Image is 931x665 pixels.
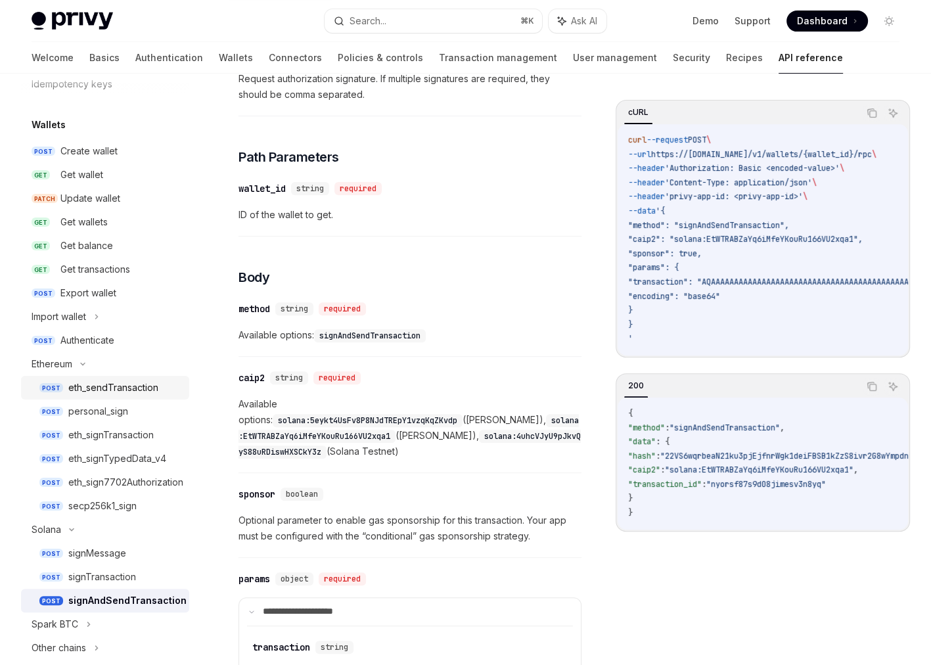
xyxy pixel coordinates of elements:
[628,423,665,433] span: "method"
[60,285,116,301] div: Export wallet
[628,163,665,173] span: --header
[238,182,286,195] div: wallet_id
[32,117,66,133] h5: Wallets
[628,135,647,145] span: curl
[439,42,557,74] a: Transaction management
[68,427,154,443] div: eth_signTransaction
[660,465,665,475] span: :
[665,423,670,433] span: :
[21,187,189,210] a: PATCHUpdate wallet
[688,135,706,145] span: POST
[60,262,130,277] div: Get transactions
[21,139,189,163] a: POSTCreate wallet
[21,494,189,518] a: POSTsecp256k1_sign
[21,447,189,470] a: POSTeth_signTypedData_v4
[665,191,803,202] span: 'privy-app-id: <privy-app-id>'
[21,234,189,258] a: GETGet balance
[32,336,55,346] span: POST
[238,302,270,315] div: method
[878,11,899,32] button: Toggle dark mode
[628,493,633,503] span: }
[68,451,166,467] div: eth_signTypedData_v4
[32,309,86,325] div: Import wallet
[656,206,665,216] span: '{
[32,218,50,227] span: GET
[647,135,688,145] span: --request
[628,149,651,160] span: --url
[21,470,189,494] a: POSTeth_sign7702Authorization
[135,42,203,74] a: Authentication
[68,403,128,419] div: personal_sign
[779,42,843,74] a: API reference
[32,522,61,538] div: Solana
[39,430,63,440] span: POST
[350,13,386,29] div: Search...
[238,371,265,384] div: caip2
[628,465,660,475] span: "caip2"
[656,451,660,461] span: :
[571,14,597,28] span: Ask AI
[665,177,812,188] span: 'Content-Type: application/json'
[520,16,534,26] span: ⌘ K
[313,371,361,384] div: required
[853,465,858,475] span: ,
[32,147,55,156] span: POST
[884,378,901,395] button: Ask AI
[863,104,880,122] button: Copy the contents from the code block
[286,489,318,499] span: boolean
[665,465,853,475] span: "solana:EtWTRABZaYq6iMfeYKouRu166VU2xqa1"
[628,234,863,244] span: "caip2": "solana:EtWTRABZaYq6iMfeYKouRu166VU2xqa1",
[628,206,656,216] span: --data
[273,414,463,427] code: solana:5eykt4UsFv8P8NJdTREpY1vzqKqZKvdp
[628,291,720,302] span: "encoding": "base64"
[32,170,50,180] span: GET
[60,214,108,230] div: Get wallets
[840,163,844,173] span: \
[656,436,670,447] span: : {
[628,262,679,273] span: "params": {
[628,436,656,447] span: "data"
[726,42,763,74] a: Recipes
[32,640,86,656] div: Other chains
[670,423,780,433] span: "signAndSendTransaction"
[68,569,136,585] div: signTransaction
[21,329,189,352] a: POSTAuthenticate
[319,572,366,585] div: required
[693,14,719,28] a: Demo
[39,478,63,488] span: POST
[68,498,137,514] div: secp256k1_sign
[238,207,581,223] span: ID of the wallet to get.
[281,574,308,584] span: object
[628,319,633,330] span: }
[628,507,633,518] span: }
[275,373,303,383] span: string
[735,14,771,28] a: Support
[338,42,423,74] a: Policies & controls
[21,589,189,612] a: POSTsignAndSendTransaction
[665,163,840,173] span: 'Authorization: Basic <encoded-value>'
[628,220,789,231] span: "method": "signAndSendTransaction",
[32,265,50,275] span: GET
[238,572,270,585] div: params
[628,191,665,202] span: --header
[296,183,324,194] span: string
[628,305,633,315] span: }
[60,332,114,348] div: Authenticate
[628,451,656,461] span: "hash"
[628,248,702,259] span: "sponsor": true,
[863,378,880,395] button: Copy the contents from the code block
[32,194,58,204] span: PATCH
[624,378,648,394] div: 200
[872,149,876,160] span: \
[21,565,189,589] a: POSTsignTransaction
[706,135,711,145] span: \
[238,327,581,343] span: Available options:
[32,288,55,298] span: POST
[812,177,817,188] span: \
[238,488,275,501] div: sponsor
[39,501,63,511] span: POST
[39,549,63,559] span: POST
[786,11,868,32] a: Dashboard
[89,42,120,74] a: Basics
[673,42,710,74] a: Security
